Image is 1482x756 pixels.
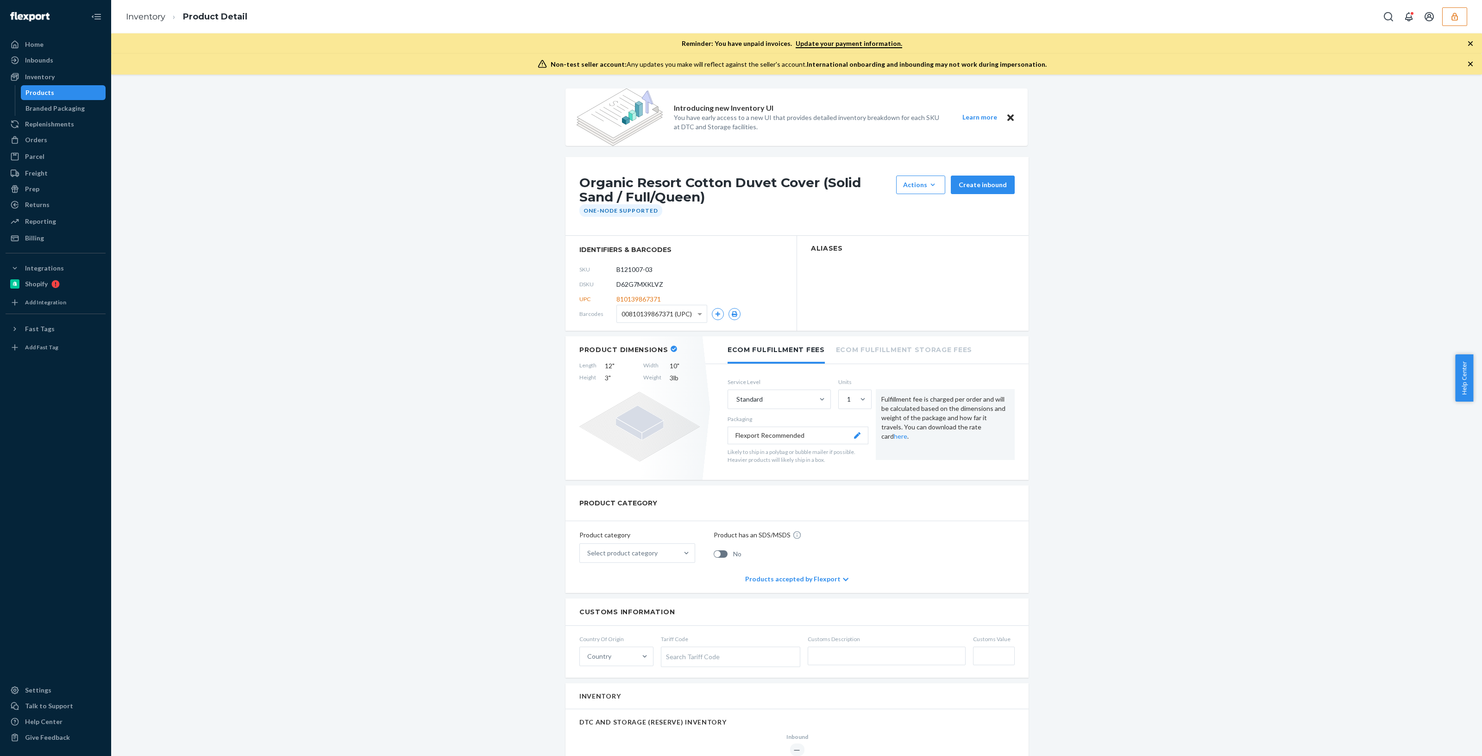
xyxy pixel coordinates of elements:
div: Integrations [25,264,64,273]
div: Inventory [25,72,55,82]
input: Standard [735,395,736,404]
a: Inventory [6,69,106,84]
a: Shopify [6,277,106,291]
a: Home [6,37,106,52]
span: 3 [605,373,635,383]
li: Ecom Fulfillment Fees [728,336,825,364]
div: Add Integration [25,298,66,306]
iframe: Opens a widget where you can chat to one of our agents [1423,728,1473,751]
span: DSKU [579,280,616,288]
p: Product category [579,530,695,540]
p: Introducing new Inventory UI [674,103,773,113]
a: Replenishments [6,117,106,132]
a: Parcel [6,149,106,164]
a: Billing [6,231,106,246]
div: Billing [25,233,44,243]
a: Settings [6,683,106,698]
div: Add Fast Tag [25,343,58,351]
span: 12 [605,361,635,371]
p: Likely to ship in a polybag or bubble mailer if possible. Heavier products will likely ship in a ... [728,448,868,464]
span: Customs Value [973,635,1015,643]
a: Reporting [6,214,106,229]
span: 810139867371 [616,295,661,304]
div: Returns [25,200,50,209]
h1: Organic Resort Cotton Duvet Cover (Solid Sand / Full/Queen) [579,176,892,204]
p: You have early access to a new UI that provides detailed inventory breakdown for each SKU at DTC ... [674,113,945,132]
div: Any updates you make will reflect against the seller's account. [551,60,1047,69]
a: Products [21,85,106,100]
button: Open account menu [1420,7,1438,26]
div: Search Tariff Code [661,647,800,667]
div: Shopify [25,279,48,289]
div: Fast Tags [25,324,55,334]
button: Close Navigation [87,7,106,26]
div: Settings [25,686,51,695]
div: Orders [25,135,47,145]
span: 3 lb [670,373,700,383]
span: " [609,374,611,382]
div: Replenishments [25,120,74,129]
button: Integrations [6,261,106,276]
span: D62G7MXKLVZ [616,280,663,289]
span: Tariff Code [661,635,800,643]
p: Packaging [728,415,868,423]
a: Add Fast Tag [6,340,106,355]
div: Reporting [25,217,56,226]
a: Returns [6,197,106,212]
div: Inbound [786,733,808,741]
span: Barcodes [579,310,616,318]
div: Standard [736,395,763,404]
a: Freight [6,166,106,181]
span: Country Of Origin [579,635,653,643]
div: Country [587,652,611,661]
button: Actions [896,176,945,194]
h2: PRODUCT CATEGORY [579,495,657,511]
button: Fast Tags [6,321,106,336]
div: Products [25,88,54,97]
input: Customs Value [973,647,1015,665]
button: Open Search Box [1379,7,1398,26]
div: Freight [25,169,48,178]
button: Learn more [956,112,1003,123]
a: Prep [6,182,106,196]
a: Inbounds [6,53,106,68]
p: Product has an SDS/MSDS [714,530,791,540]
div: 1 [847,395,851,404]
a: Inventory [126,12,165,22]
ol: breadcrumbs [119,3,255,31]
button: Close [1005,112,1017,123]
span: Length [579,361,597,371]
a: Product Detail [183,12,247,22]
span: Weight [643,373,661,383]
span: 10 [670,361,700,371]
span: Help Center [1455,354,1473,402]
h2: Inventory [579,693,621,699]
div: Fulfillment fee is charged per order and will be calculated based on the dimensions and weight of... [876,389,1015,460]
div: Select product category [587,548,658,558]
span: No [733,549,741,559]
button: Flexport Recommended [728,427,868,444]
a: Help Center [6,714,106,729]
button: Talk to Support [6,699,106,713]
span: Width [643,361,661,371]
span: Non-test seller account: [551,60,627,68]
input: 1 [846,395,847,404]
div: Help Center [25,717,63,726]
label: Units [838,378,868,386]
h2: Product Dimensions [579,346,668,354]
div: ― [790,743,804,756]
span: UPC [579,295,616,303]
p: Reminder: You have unpaid invoices. [682,39,902,48]
div: Prep [25,184,39,194]
div: Products accepted by Flexport [745,565,848,593]
div: Inbounds [25,56,53,65]
a: Add Integration [6,295,106,310]
a: Orders [6,132,106,147]
div: Give Feedback [25,733,70,742]
button: Open notifications [1400,7,1418,26]
label: Service Level [728,378,831,386]
div: Parcel [25,152,44,161]
div: Talk to Support [25,701,73,711]
h2: Aliases [811,245,1015,252]
a: Update your payment information. [796,39,902,48]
